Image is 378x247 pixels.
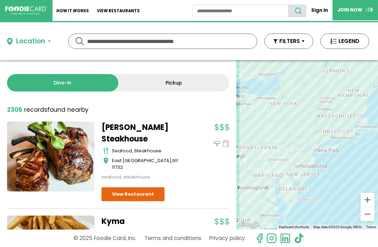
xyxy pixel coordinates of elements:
span: NY [173,157,178,164]
div: seafood, steakhouse [112,147,189,154]
a: Privacy policy [209,232,245,244]
a: Terms [366,225,376,229]
span: East [GEOGRAPHIC_DATA] [112,157,171,164]
div: , [112,157,189,171]
a: View Restaurant [101,187,164,201]
div: found nearby [7,106,89,115]
button: Keyboard shortcuts [279,225,309,230]
span: 11732 [112,164,123,170]
img: linkedin.svg [280,233,290,244]
button: Zoom in [360,193,374,207]
a: Dine-in [7,74,118,92]
span: records [24,106,47,114]
button: FILTERS [264,34,313,49]
img: dinein_icon.svg [213,140,220,147]
a: [PERSON_NAME] Steakhouse [101,122,189,145]
img: tiktok.svg [294,233,304,244]
a: Terms and conditions [145,232,201,244]
div: seafood, steakhouse [101,174,189,181]
button: Zoom out [360,207,374,221]
svg: check us out on facebook [254,233,265,244]
button: search [288,5,306,17]
strong: 2305 [7,106,22,114]
p: © 2025 Foodie Card, Inc. [73,232,136,244]
a: Pickup [118,74,230,92]
button: LEGEND [320,34,369,49]
div: Location [16,36,45,46]
a: Open this area in Google Maps (opens a new window) [238,220,261,230]
a: Kyma [101,216,189,227]
img: cutlery_icon.svg [103,147,108,154]
span: Map data ©2025 Google, INEGI [313,225,362,229]
img: pickup_icon.svg [222,140,229,147]
img: Google [238,220,261,230]
a: Sign In [306,4,332,16]
input: restaurant search [192,5,289,17]
img: FoodieCard; Eat, Drink, Save, Donate [5,6,47,15]
img: map_icon.svg [103,157,108,164]
button: Location [7,36,51,46]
